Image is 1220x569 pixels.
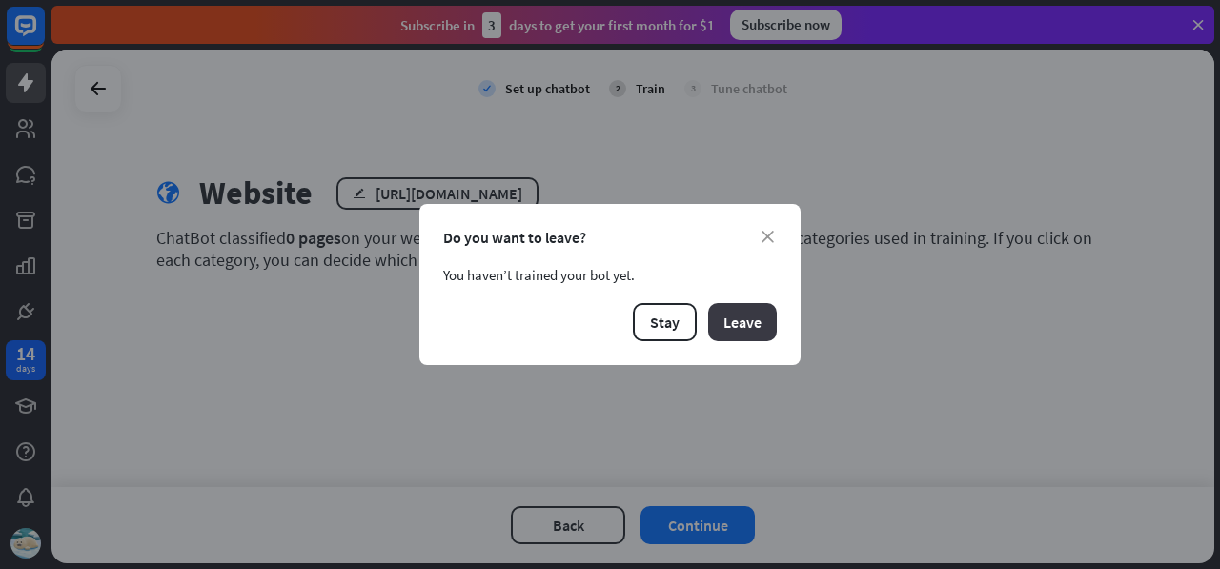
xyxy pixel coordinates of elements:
button: Leave [708,303,777,341]
button: Open LiveChat chat widget [15,8,72,65]
div: You haven’t trained your bot yet. [443,266,777,284]
button: Stay [633,303,697,341]
i: close [762,231,774,243]
div: Do you want to leave? [443,228,777,247]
